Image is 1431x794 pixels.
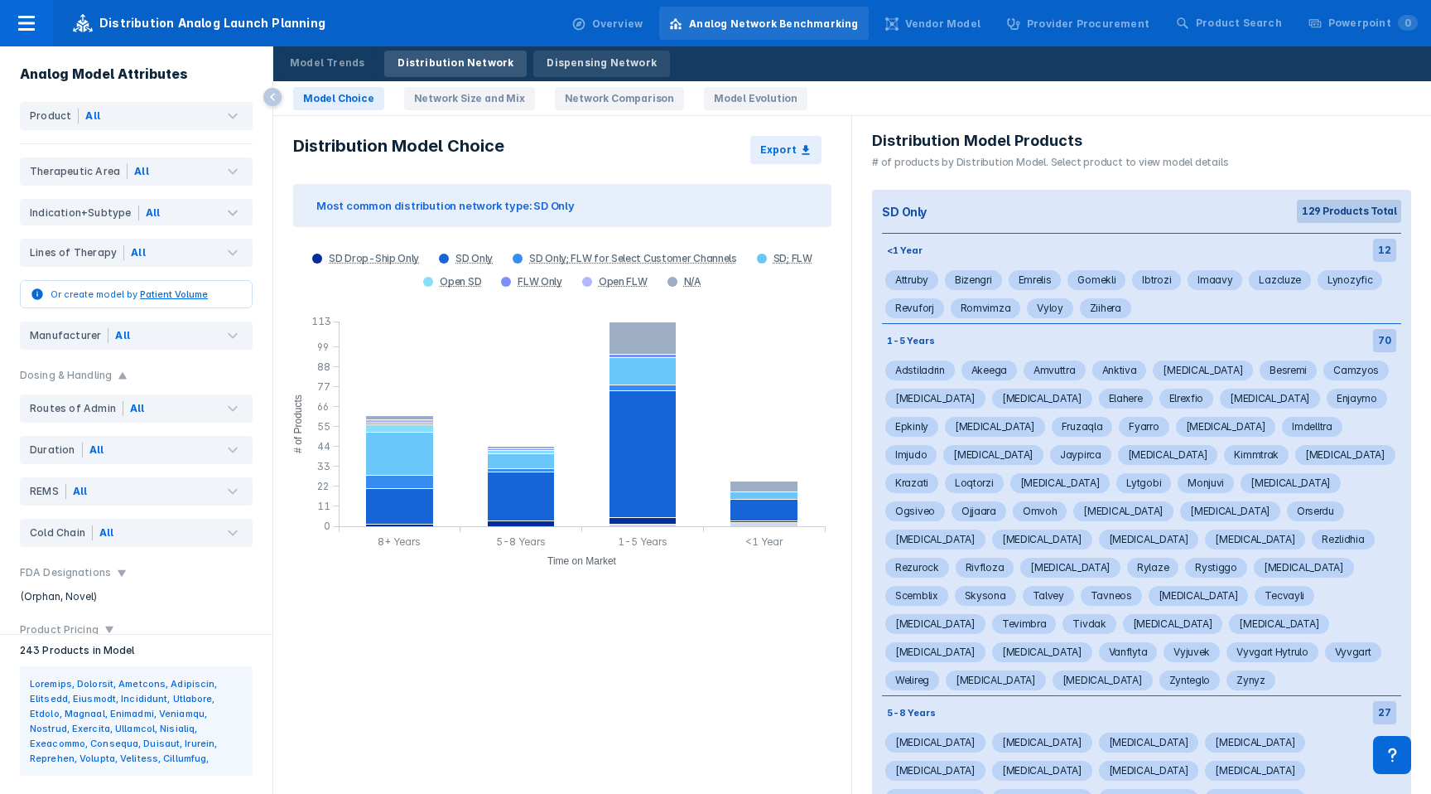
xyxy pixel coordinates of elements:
div: SD Only [455,252,493,265]
span: Ziihera [1080,298,1131,318]
span: [MEDICAL_DATA] [1254,558,1354,578]
div: Loremips, Dolorsit, Ametcons, Adipiscin, Elitsedd, Eiusmodt, Incididunt, Utlabore, Etdolo, Magnaa... [30,676,243,766]
span: Elrexfio [1159,389,1214,409]
span: Lynozyfic [1318,270,1382,290]
span: Fyarro [1119,417,1168,437]
span: Bizengri [945,270,1002,290]
a: Vendor Model [875,7,990,40]
span: Omvoh [1013,501,1067,521]
span: [MEDICAL_DATA] [1149,586,1249,606]
span: [MEDICAL_DATA] [992,642,1092,662]
div: N/A [684,275,701,288]
span: Elahere [1099,389,1153,409]
span: [MEDICAL_DATA] [1220,389,1320,409]
span: Lytgobi [1116,473,1171,493]
span: [MEDICAL_DATA] [1176,417,1276,437]
div: 12 [1373,239,1396,262]
span: Attruby [885,270,938,290]
div: Open FLW [599,275,648,288]
text: <1 Year [745,535,783,548]
text: 88 [317,361,330,373]
div: Product [30,109,79,123]
div: 129 Products Total [1297,200,1401,223]
span: Vyvgart Hytrulo [1226,642,1318,662]
span: Gomekli [1067,270,1125,290]
h4: Product Pricing [20,624,99,636]
span: [MEDICAL_DATA] [1205,761,1305,781]
div: FLW Only [518,275,562,288]
span: Krazati [885,473,938,493]
span: Vyloy [1027,298,1073,318]
span: Scemblix [885,586,948,606]
span: Imdelltra [1282,417,1342,437]
span: Epkinly [885,417,938,437]
text: 1-5 Years [618,535,667,548]
span: Rystiggo [1185,558,1247,578]
div: Therapeutic Area [30,164,128,179]
span: [MEDICAL_DATA] [885,642,985,662]
span: [MEDICAL_DATA] [992,733,1092,753]
span: [MEDICAL_DATA] [1099,733,1199,753]
button: Or create model by Patient Volume [20,280,253,308]
div: All [85,109,100,123]
text: 5-8 Years [496,535,546,548]
a: Network Comparison [555,87,684,110]
span: [MEDICAL_DATA] [885,389,985,409]
text: 11 [317,500,330,512]
div: Provider Procurement [1027,17,1149,31]
div: 1-5 Years [882,330,939,351]
a: Provider Procurement [997,7,1159,40]
span: Ojjaara [952,501,1006,521]
span: Fruzaqla [1052,417,1113,437]
span: Amvuttra [1024,361,1086,380]
span: Besremi [1260,361,1317,380]
text: 77 [317,380,330,393]
a: Dispensing Network [533,51,670,77]
span: Akeega [961,361,1017,380]
span: [MEDICAL_DATA] [885,733,985,753]
div: Cold Chain [30,525,93,540]
span: Rivfloza [956,558,1014,578]
div: Distribution Network [397,56,513,70]
div: Powerpoint [1328,16,1418,31]
span: Or create model by [51,288,208,300]
div: SD; FLW [773,252,812,265]
div: Export [760,143,797,157]
div: Indication+Subtype [30,206,139,220]
span: Ibtrozi [1132,270,1181,290]
div: All [131,245,146,260]
span: Lazcluze [1249,270,1311,290]
span: Jaypirca [1050,445,1111,465]
span: Revuforj [885,298,944,318]
span: Rezurock [885,558,949,578]
span: [MEDICAL_DATA] [1073,501,1173,521]
h4: FDA Designations [20,567,111,579]
text: 0 [324,520,330,532]
tspan: # of Products [292,395,304,453]
div: Duration [30,443,83,458]
span: Tavneos [1081,586,1142,606]
span: Loqtorzi [945,473,1004,493]
text: 99 [317,341,329,353]
text: 8+ Years [378,535,421,548]
h4: Analog Model Attributes [20,66,188,82]
span: [MEDICAL_DATA] [945,417,1045,437]
a: Model Evolution [704,87,807,110]
span: Most common distribution network type: SD Only [316,197,575,214]
g: column chart , with 10 column series, . Y-scale minimum value is 0 , maximum value is 113. X-scal... [283,313,841,579]
div: Model Trends [290,56,364,70]
span: [MEDICAL_DATA] [1153,361,1253,380]
span: [MEDICAL_DATA] [992,761,1092,781]
span: Camzyos [1323,361,1389,380]
span: [MEDICAL_DATA] [1020,558,1120,578]
span: Imjudo [885,445,937,465]
div: # of products by Distribution Model. Select product to view model details [872,155,1228,170]
div: All [115,328,130,343]
span: Emrelis [1009,270,1062,290]
span: [MEDICAL_DATA] [1205,733,1305,753]
div: All [134,164,149,179]
div: 70 [1373,329,1396,352]
div: All [130,401,145,416]
div: Dispensing Network [547,56,657,70]
div: Vendor Model [905,17,980,31]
